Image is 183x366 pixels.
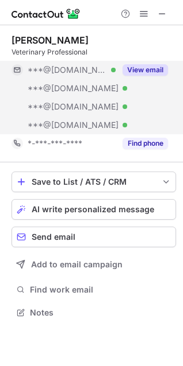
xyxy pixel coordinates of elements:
div: [PERSON_NAME] [12,34,89,46]
span: ***@[DOMAIN_NAME] [28,102,119,112]
button: Find work email [12,282,176,298]
span: Add to email campaign [31,260,123,269]
button: Add to email campaign [12,254,176,275]
span: Find work email [30,285,171,295]
span: ***@[DOMAIN_NAME] [28,120,119,130]
span: Notes [30,307,171,318]
button: Send email [12,227,176,247]
button: Reveal Button [123,64,168,76]
button: save-profile-one-click [12,172,176,192]
button: AI write personalized message [12,199,176,220]
div: Veterinary Professional [12,47,176,57]
img: ContactOut v5.3.10 [12,7,81,21]
span: ***@[DOMAIN_NAME] [28,83,119,94]
span: ***@[DOMAIN_NAME] [28,65,107,75]
button: Notes [12,305,176,321]
div: Save to List / ATS / CRM [32,177,156,186]
span: Send email [32,232,75,242]
span: AI write personalized message [32,205,154,214]
button: Reveal Button [123,138,168,149]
